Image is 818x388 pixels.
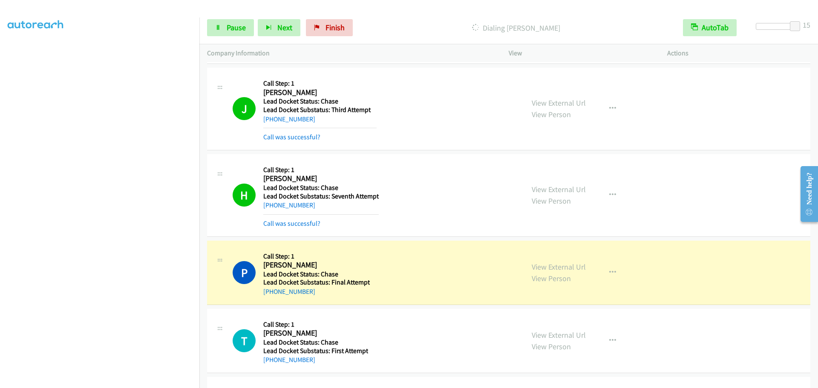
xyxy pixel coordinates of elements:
[263,270,370,279] h5: Lead Docket Status: Chase
[364,22,668,34] p: Dialing [PERSON_NAME]
[263,287,315,296] a: [PHONE_NUMBER]
[233,184,256,207] h1: H
[263,338,368,347] h5: Lead Docket Status: Chase
[263,166,379,174] h5: Call Step: 1
[263,115,315,123] a: [PHONE_NUMBER]
[263,252,370,261] h5: Call Step: 1
[263,260,370,270] h2: [PERSON_NAME]
[532,109,571,119] a: View Person
[803,19,810,31] div: 15
[227,23,246,32] span: Pause
[532,196,571,206] a: View Person
[532,98,586,108] a: View External Url
[263,356,315,364] a: [PHONE_NUMBER]
[263,97,377,106] h5: Lead Docket Status: Chase
[263,79,377,88] h5: Call Step: 1
[532,330,586,340] a: View External Url
[532,262,586,272] a: View External Url
[233,329,256,352] div: The call is yet to be attempted
[277,23,292,32] span: Next
[509,48,652,58] p: View
[263,106,377,114] h5: Lead Docket Substatus: Third Attempt
[263,219,320,227] a: Call was successful?
[263,278,370,287] h5: Lead Docket Substatus: Final Attempt
[532,273,571,283] a: View Person
[532,342,571,351] a: View Person
[233,97,256,120] h1: J
[207,48,493,58] p: Company Information
[263,174,377,184] h2: [PERSON_NAME]
[263,201,315,209] a: [PHONE_NUMBER]
[207,19,254,36] a: Pause
[263,192,379,201] h5: Lead Docket Substatus: Seventh Attempt
[233,329,256,352] h1: T
[532,184,586,194] a: View External Url
[263,320,368,329] h5: Call Step: 1
[263,347,368,355] h5: Lead Docket Substatus: First Attempt
[667,48,810,58] p: Actions
[306,19,353,36] a: Finish
[233,261,256,284] h1: P
[325,23,345,32] span: Finish
[793,160,818,228] iframe: Resource Center
[683,19,737,36] button: AutoTab
[263,328,368,338] h2: [PERSON_NAME]
[263,88,377,98] h2: [PERSON_NAME]
[263,184,379,192] h5: Lead Docket Status: Chase
[258,19,300,36] button: Next
[263,133,320,141] a: Call was successful?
